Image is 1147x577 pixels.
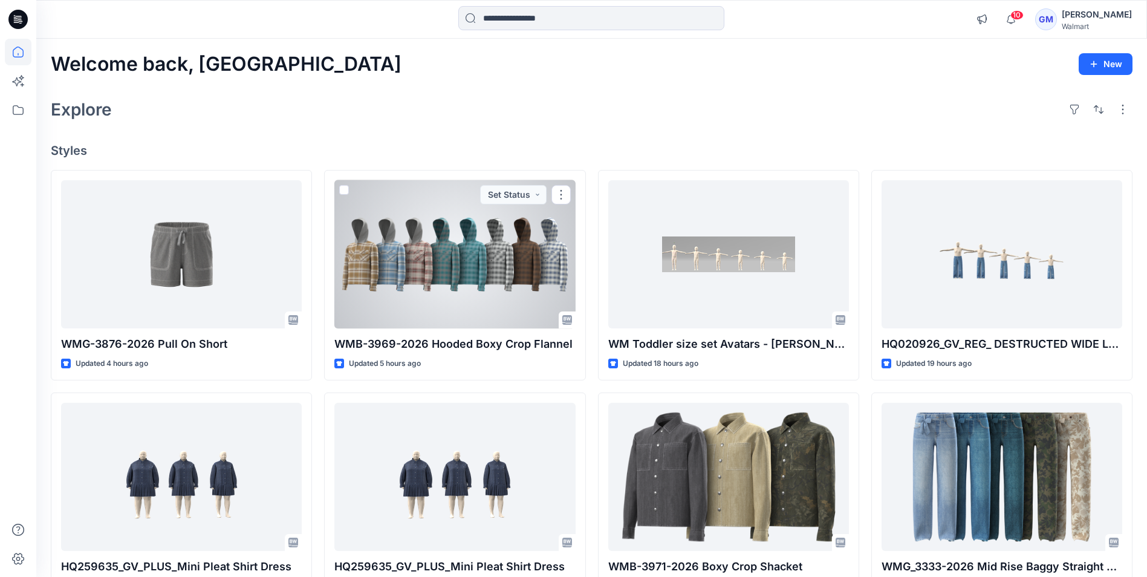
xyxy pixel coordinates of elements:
p: WMG-3876-2026 Pull On Short [61,336,302,353]
div: [PERSON_NAME] [1062,7,1132,22]
p: Updated 19 hours ago [896,357,972,370]
p: WMG_3333-2026 Mid Rise Baggy Straight Pant [882,558,1122,575]
a: HQ020926_GV_REG_ DESTRUCTED WIDE LEG [882,180,1122,328]
p: Updated 4 hours ago [76,357,148,370]
p: Updated 5 hours ago [349,357,421,370]
h2: Explore [51,100,112,119]
p: HQ020926_GV_REG_ DESTRUCTED WIDE LEG [882,336,1122,353]
p: HQ259635_GV_PLUS_Mini Pleat Shirt Dress [61,558,302,575]
button: New [1079,53,1132,75]
a: WMG-3876-2026 Pull On Short [61,180,302,328]
a: HQ259635_GV_PLUS_Mini Pleat Shirt Dress [61,403,302,551]
a: WMB-3971-2026 Boxy Crop Shacket [608,403,849,551]
div: GM [1035,8,1057,30]
a: WMB-3969-2026 Hooded Boxy Crop Flannel [334,180,575,328]
div: Walmart [1062,22,1132,31]
a: WMG_3333-2026 Mid Rise Baggy Straight Pant [882,403,1122,551]
p: WMB-3971-2026 Boxy Crop Shacket [608,558,849,575]
h2: Welcome back, [GEOGRAPHIC_DATA] [51,53,401,76]
p: Updated 18 hours ago [623,357,698,370]
span: 10 [1010,10,1024,20]
p: WMB-3969-2026 Hooded Boxy Crop Flannel [334,336,575,353]
a: HQ259635_GV_PLUS_Mini Pleat Shirt Dress [334,403,575,551]
h4: Styles [51,143,1132,158]
a: WM Toddler size set Avatars - streight leg with Diaper 18M - 5T [608,180,849,328]
p: WM Toddler size set Avatars - [PERSON_NAME] leg with Diaper 18M - 5T [608,336,849,353]
p: HQ259635_GV_PLUS_Mini Pleat Shirt Dress [334,558,575,575]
